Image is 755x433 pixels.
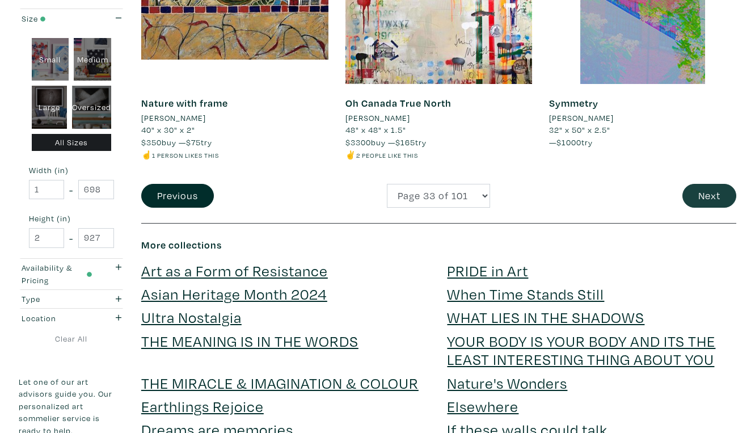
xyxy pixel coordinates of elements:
div: Large [32,86,68,129]
li: ☝️ [141,149,328,161]
h6: More collections [141,239,736,251]
a: WHAT LIES IN THE SHADOWS [447,307,644,327]
div: Oversized [72,86,111,129]
span: — try [549,137,593,148]
a: Oh Canada True North [345,96,452,110]
li: ✌️ [345,149,533,161]
a: Clear All [19,333,124,345]
li: [PERSON_NAME] [345,112,410,124]
a: Earthlings Rejoice [141,396,264,416]
a: Nature's Wonders [447,373,567,393]
span: - [69,182,73,197]
span: $350 [141,137,162,148]
div: Availability & Pricing [22,262,92,286]
button: Next [682,184,736,208]
button: Size [19,9,124,28]
span: - [69,230,73,246]
div: Small [32,38,69,81]
div: Medium [74,38,111,81]
div: Size [22,12,92,25]
li: [PERSON_NAME] [549,112,614,124]
a: Art as a Form of Resistance [141,260,328,280]
small: 1 person likes this [152,151,219,159]
button: Location [19,309,124,327]
button: Type [19,290,124,309]
button: Availability & Pricing [19,259,124,289]
a: PRIDE in Art [447,260,528,280]
span: 32" x 50" x 2.5" [549,124,610,135]
span: buy — try [345,137,427,148]
a: Asian Heritage Month 2024 [141,284,327,304]
span: $3300 [345,137,371,148]
a: When Time Stands Still [447,284,604,304]
a: Ultra Nostalgia [141,307,242,327]
a: Nature with frame [141,96,228,110]
a: [PERSON_NAME] [141,112,328,124]
a: [PERSON_NAME] [549,112,736,124]
span: $75 [186,137,201,148]
span: $165 [395,137,415,148]
a: THE MEANING IS IN THE WORDS [141,331,358,351]
div: Type [22,293,92,305]
a: YOUR BODY IS YOUR BODY AND ITS THE LEAST INTERESTING THING ABOUT YOU [447,331,715,369]
a: THE MIRACLE & IMAGINATION & COLOUR [141,373,419,393]
span: buy — try [141,137,212,148]
a: Elsewhere [447,396,518,416]
div: All Sizes [32,134,112,152]
small: Width (in) [29,166,114,174]
div: Location [22,312,92,325]
span: 48" x 48" x 1.5" [345,124,406,135]
span: 40" x 30" x 2" [141,124,195,135]
button: Previous [141,184,214,208]
a: [PERSON_NAME] [345,112,533,124]
span: $1000 [556,137,581,148]
a: Symmetry [549,96,598,110]
small: Height (in) [29,215,114,222]
small: 2 people like this [356,151,418,159]
li: [PERSON_NAME] [141,112,206,124]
